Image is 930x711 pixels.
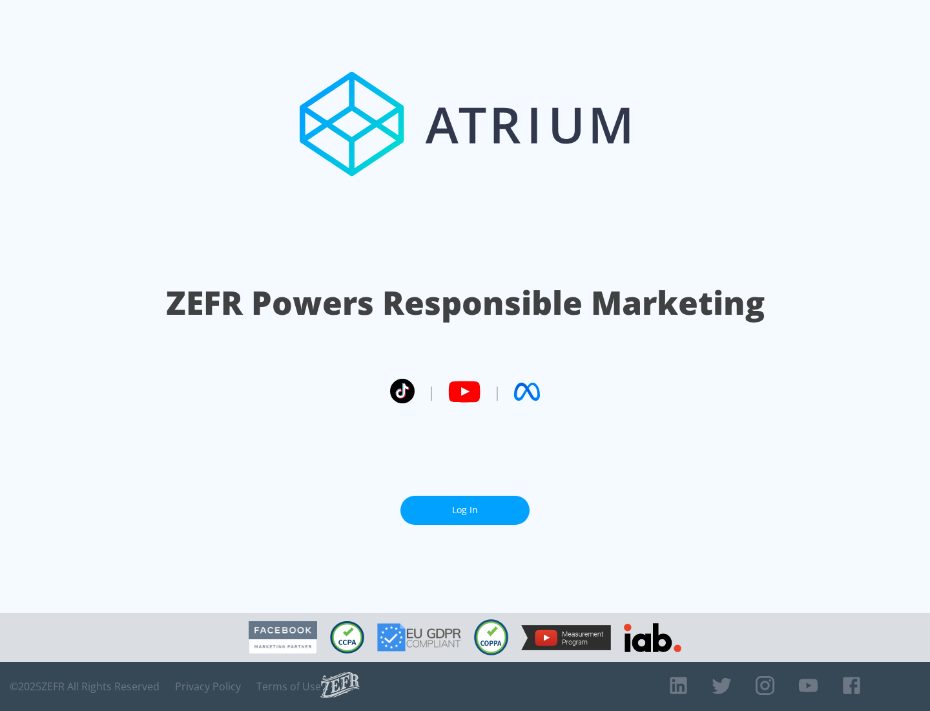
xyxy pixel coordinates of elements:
a: Terms of Use [256,680,321,693]
span: | [428,382,435,401]
h1: ZEFR Powers Responsible Marketing [166,281,765,325]
span: © 2025 ZEFR All Rights Reserved [10,680,160,693]
img: Facebook Marketing Partner [249,621,317,654]
img: COPPA Compliant [474,619,508,655]
a: Log In [400,496,530,525]
img: IAB [624,623,681,652]
span: | [493,382,501,401]
img: GDPR Compliant [377,623,461,652]
a: Privacy Policy [175,680,241,693]
img: YouTube Measurement Program [521,625,611,650]
img: CCPA Compliant [330,621,364,653]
